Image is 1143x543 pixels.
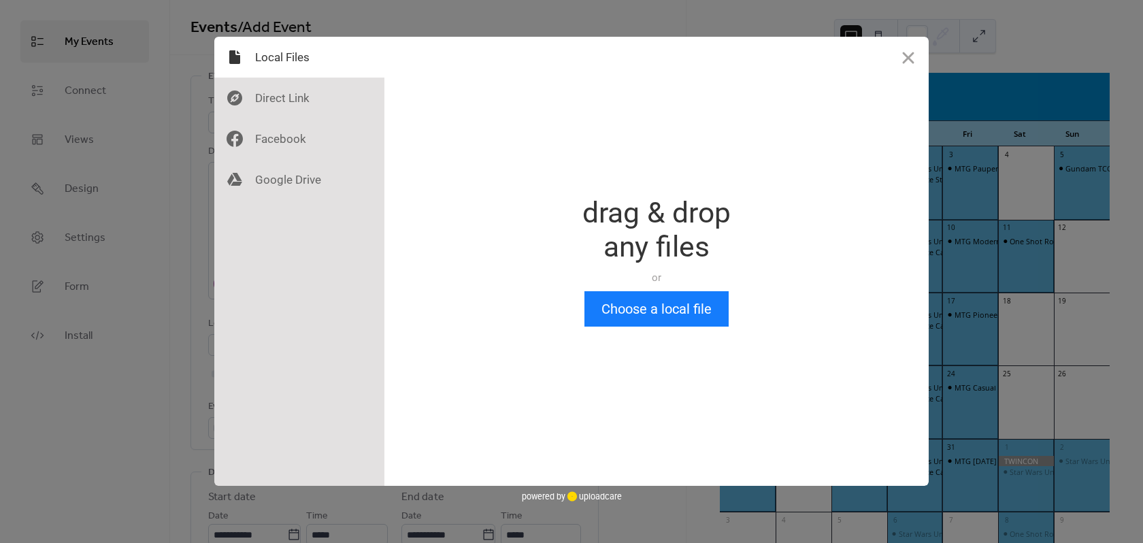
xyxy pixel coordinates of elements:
div: drag & drop any files [582,196,731,264]
button: Close [888,37,929,78]
a: uploadcare [565,491,622,501]
div: Google Drive [214,159,384,200]
div: Facebook [214,118,384,159]
div: Direct Link [214,78,384,118]
button: Choose a local file [584,291,729,327]
div: powered by [522,486,622,506]
div: or [582,271,731,284]
div: Local Files [214,37,384,78]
